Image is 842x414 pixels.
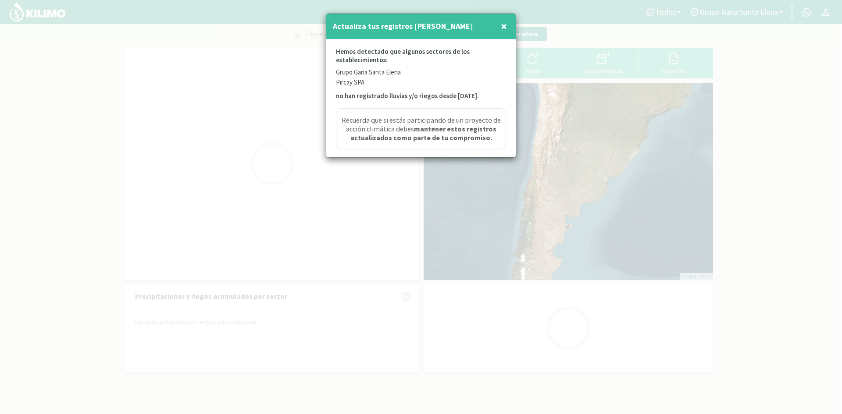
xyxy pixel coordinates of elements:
[501,19,507,33] span: ×
[333,20,473,32] h4: Actualiza tus registros [PERSON_NAME]
[350,124,496,142] strong: mantener estos registros actualizados como parte de tu compromiso.
[336,67,506,78] p: Grupo Gana Santa Elena
[336,91,506,101] p: no han registrado lluvias y/o riegos desde [DATE].
[339,116,503,142] span: Recuerda que si estás participando de un proyecto de acción climática debes
[499,18,509,35] button: Close
[336,47,506,67] p: Hemos detectado que algunos sectores de los establecimientos:
[336,78,506,88] p: Pircay SPA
